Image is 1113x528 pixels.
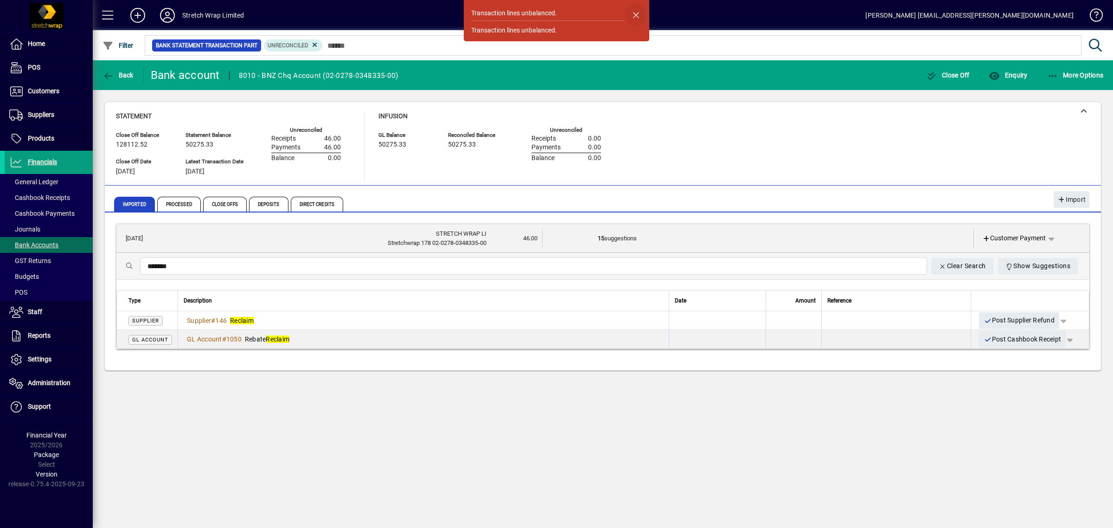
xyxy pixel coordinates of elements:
[5,301,93,324] a: Staff
[5,190,93,206] a: Cashbook Receipts
[378,141,406,148] span: 50275.33
[28,64,40,71] span: POS
[378,132,434,138] span: GL Balance
[5,253,93,269] a: GST Returns
[5,348,93,371] a: Settings
[28,355,51,363] span: Settings
[5,269,93,284] a: Budgets
[979,230,1050,247] a: Customer Payment
[187,317,211,324] span: Supplier
[5,284,93,300] a: POS
[5,174,93,190] a: General Ledger
[185,159,243,165] span: Latest Transaction Date
[979,331,1066,348] button: Post Cashbook Receipt
[5,103,93,127] a: Suppliers
[979,312,1059,329] button: Post Supplier Refund
[116,253,1089,349] div: [DATE]STRETCH WRAP LIStretchwrap 178 02-0278-0348335-0046.0015suggestionsCustomer Payment
[1045,67,1106,84] button: More Options
[264,39,323,52] mat-chip: Reconciliation Status: Unreconciled
[5,80,93,103] a: Customers
[185,132,243,138] span: Statement Balance
[249,197,288,212] span: Deposits
[226,335,242,343] span: 1050
[9,241,58,249] span: Bank Accounts
[28,40,45,47] span: Home
[230,317,254,324] em: Reclaim
[203,197,247,212] span: Close Offs
[28,403,51,410] span: Support
[116,168,135,175] span: [DATE]
[123,7,153,24] button: Add
[5,395,93,419] a: Support
[9,194,70,201] span: Cashbook Receipts
[931,258,993,275] button: Clear Search
[36,470,58,478] span: Version
[28,308,42,316] span: Staff
[1047,71,1104,79] span: More Options
[9,257,51,264] span: GST Returns
[266,335,289,343] em: Reclaim
[26,431,67,439] span: Financial Year
[271,155,294,162] span: Balance
[184,334,245,344] a: GL Account#1050
[290,127,322,133] label: Unreconciled
[984,313,1055,328] span: Post Supplier Refund
[28,111,54,118] span: Suppliers
[102,42,134,49] span: Filter
[324,135,341,142] span: 46.00
[291,197,343,212] span: Direct Credits
[215,317,227,324] span: 146
[989,71,1027,79] span: Enquiry
[5,324,93,348] a: Reports
[588,155,601,162] span: 0.00
[926,71,970,79] span: Close Off
[5,372,93,395] a: Administration
[588,144,601,151] span: 0.00
[121,229,165,248] td: [DATE]
[222,335,226,343] span: #
[165,229,486,238] div: STRETCH WRAP LI
[1083,2,1101,32] a: Knowledge Base
[5,206,93,221] a: Cashbook Payments
[5,56,93,79] a: POS
[128,296,141,306] span: Type
[986,67,1030,84] button: Enquiry
[5,32,93,56] a: Home
[93,67,144,84] app-page-header-button: Back
[550,127,582,133] label: Unreconciled
[116,132,172,138] span: Close Off Balance
[184,296,212,306] span: Description
[132,318,159,324] span: Supplier
[185,141,213,148] span: 50275.33
[5,237,93,253] a: Bank Accounts
[982,233,1046,243] span: Customer Payment
[588,135,601,142] span: 0.00
[132,337,168,343] span: GL Account
[165,238,486,248] div: Stretchwrap 178 02-0278-0348335-00
[598,229,920,248] td: suggestions
[211,317,215,324] span: #
[531,144,561,151] span: Payments
[28,332,51,339] span: Reports
[116,224,1089,253] mat-expansion-panel-header: [DATE]STRETCH WRAP LIStretchwrap 178 02-0278-0348335-0046.0015suggestionsCustomer Payment
[998,258,1078,275] button: Show Suggestions
[1005,258,1071,274] span: Show Suggestions
[531,155,555,162] span: Balance
[939,258,986,274] span: Clear Search
[271,144,301,151] span: Payments
[268,42,308,49] span: Unreconciled
[523,235,537,242] span: 46.00
[5,127,93,150] a: Products
[9,289,27,296] span: POS
[157,197,201,212] span: Processed
[984,332,1061,347] span: Post Cashbook Receipt
[102,71,134,79] span: Back
[100,37,136,54] button: Filter
[1054,191,1089,208] button: Import
[531,135,556,142] span: Receipts
[271,135,296,142] span: Receipts
[184,316,230,326] a: Supplier#146
[182,8,244,23] div: Stretch Wrap Limited
[328,155,341,162] span: 0.00
[153,7,182,24] button: Profile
